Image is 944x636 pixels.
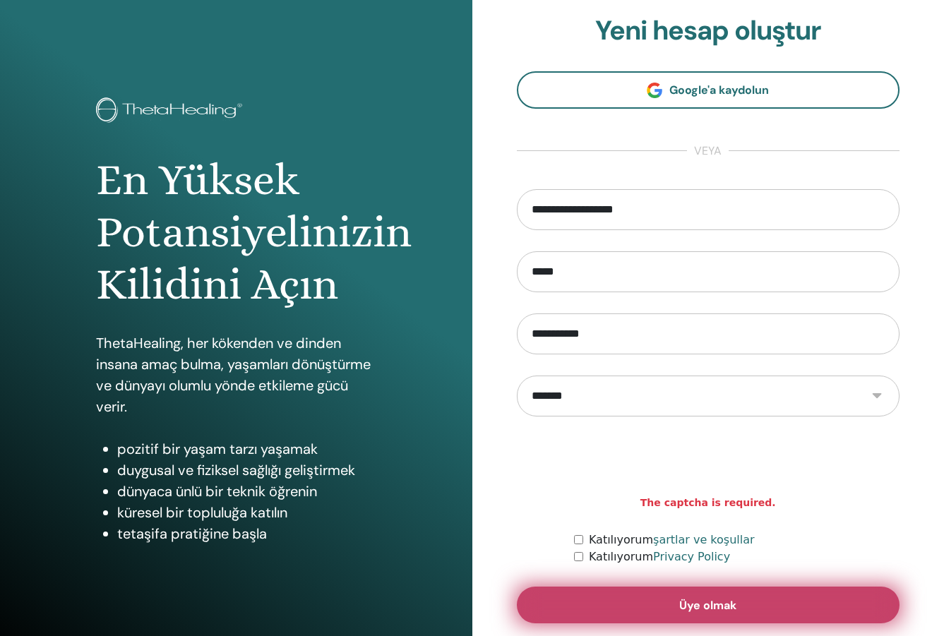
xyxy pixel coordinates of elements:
[589,548,730,565] label: Katılıyorum
[117,481,376,502] li: dünyaca ünlü bir teknik öğrenin
[117,460,376,481] li: duygusal ve fiziksel sağlığı geliştirmek
[589,532,755,548] label: Katılıyorum
[517,15,900,47] h2: Yeni hesap oluştur
[669,83,769,97] span: Google'a kaydolun
[117,502,376,523] li: küresel bir topluluğa katılın
[640,496,776,510] strong: The captcha is required.
[117,438,376,460] li: pozitif bir yaşam tarzı yaşamak
[653,550,730,563] a: Privacy Policy
[96,332,376,417] p: ThetaHealing, her kökenden ve dinden insana amaç bulma, yaşamları dönüştürme ve dünyayı olumlu yö...
[517,587,900,623] button: Üye olmak
[117,523,376,544] li: tetaşifa pratiğine başla
[601,438,815,493] iframe: reCAPTCHA
[687,143,729,160] span: veya
[96,154,376,311] h1: En Yüksek Potansiyelinizin Kilidini Açın
[679,598,736,613] span: Üye olmak
[653,533,755,546] a: şartlar ve koşullar
[517,71,900,109] a: Google'a kaydolun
